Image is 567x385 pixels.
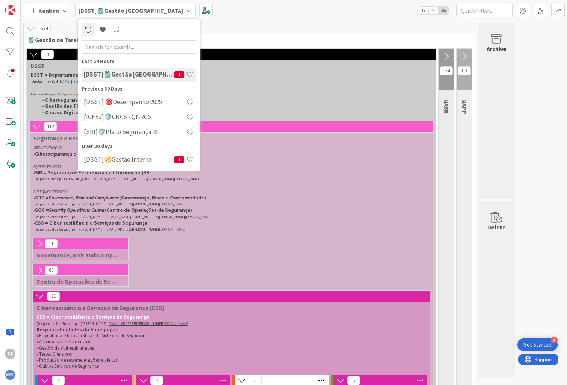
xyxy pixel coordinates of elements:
span: Kanban [38,6,59,15]
span: • Testes Ofensivos [36,351,72,357]
strong: Gestão das TIC [45,103,81,109]
strong: DSST = Departamento de Serviços de Suporte Tecnológico [30,72,170,78]
h4: [IGFEJ]🛡️CNCS - QNRCS [84,113,186,121]
span: Ciber-resiliência e Serviços de Segurança [CSS] [36,304,420,311]
span: 374 [38,24,51,33]
strong: Cibersegurança e Ciber-resiliência [35,151,117,157]
strong: GRC = (Governança, Risco e Conformidade) [35,195,206,201]
span: 7 [150,376,163,385]
span: 112 [44,122,57,131]
span: 11 [45,239,58,248]
input: Quick Filter... [456,4,513,17]
span: • [33,195,35,201]
span: 154 [440,66,453,75]
span: • Produção de recomendações e alertas [36,357,118,363]
span: [Responsável de Subequipa] [PERSON_NAME] | [33,227,105,232]
span: 1 [174,71,184,78]
a: [EMAIL_ADDRESS][PERSON_NAME][DOMAIN_NAME] [105,227,186,232]
div: Previous 30 Days [82,85,196,93]
span: [Responsável de Subequipa] [PERSON_NAME] | [36,321,108,326]
img: Visit kanbanzone.com [5,5,15,15]
span: • Engenharia e boas práticas de Sistemas de Segurança [36,332,148,339]
em: Security Operations Center [49,207,105,213]
span: 89 [458,66,471,75]
span: • [33,207,35,213]
span: 3x [438,7,449,14]
img: avatar [5,370,15,380]
div: PF [5,349,15,359]
a: [EMAIL_ADDRESS][PERSON_NAME][DOMAIN_NAME] [108,321,189,326]
span: 🎽Gestão de Tarefas de Equipas Técnicas [27,36,465,44]
div: Delete [487,223,506,232]
span: 21 [47,292,60,301]
span: 4 [52,376,65,385]
div: Last 24 Hours [82,57,196,65]
strong: CSS = Ciber-resiliência e Serviços de Segurança [35,220,147,226]
div: Open Get Started checklist, remaining modules: 4 [517,338,558,351]
h4: [DSST]🎽Gestão [GEOGRAPHIC_DATA] [84,71,174,78]
span: [Responsável de [GEOGRAPHIC_DATA]] [PERSON_NAME] | [33,177,120,181]
span: [Responsável de Subequipa] [PERSON_NAME] | [33,214,105,219]
span: 80 [45,266,58,275]
span: 131 [41,50,54,59]
span: NAPP [461,99,468,114]
span: 2x [428,7,438,14]
em: EQUIPAS TÉCNICAS: [33,164,62,169]
span: Segurança e Resiliência da Informação [SRI] [33,134,423,142]
div: 4 [551,337,558,343]
em: SUBEQUIPAS TÉCNICAS: [33,189,68,194]
div: Over 30 days [82,142,196,150]
span: 5 [347,376,360,385]
div: Archive [487,44,506,53]
span: [Diretor] [PERSON_NAME] | [30,79,72,84]
em: ÁREA DE ATUAÇÃO: [34,145,62,150]
div: Get Started [523,341,552,349]
span: Centro de Operações de Segurança - Monitorização [36,278,119,285]
em: Governance, Risk and Compliance [49,195,119,201]
b: [DSST]🎽Gestão [GEOGRAPHIC_DATA] [79,7,183,14]
input: Search for boards... [82,40,196,54]
span: 1 [174,156,184,163]
a: [EMAIL_ADDRESS][PERSON_NAME][DOMAIN_NAME] [105,202,186,207]
h4: [DSST] 🎯Desempenho 2025 [84,98,186,106]
strong: Responsabilidades da Subequipa: [36,326,117,333]
strong: SRI = Segurança e Resiliência da Informação [SRI] [35,169,153,176]
em: Áreas de Atuação do Departamento: [30,92,84,97]
span: • [33,169,35,176]
span: Support [16,1,34,10]
span: • [33,151,35,157]
span: • Outros Serviços de Segurança [36,363,99,369]
span: 5 [249,376,262,385]
strong: CSS = Ciber-resiliência e Serviços de Segurança [36,314,149,320]
a: [EMAIL_ADDRESS][PERSON_NAME][DOMAIN_NAME] [120,177,201,181]
a: [PERSON_NAME][EMAIL_ADDRESS][PERSON_NAME][DOMAIN_NAME] [105,214,212,219]
strong: SOC = (Centro de Operações de Segurança) [35,207,192,213]
span: • [33,220,35,226]
span: • Automação de processos [36,338,91,345]
h4: [SRI]🛡️Plano Segurança RI [84,128,186,136]
span: NASR [443,99,450,114]
strong: Chaves Digitais [45,109,82,116]
h4: [DSST]🧭Gestão Interna [84,156,174,163]
strong: Cibersegurança e Ciber-resiliência [45,97,127,103]
span: [Responsável de Subequipa] [PERSON_NAME] | [33,202,105,207]
span: DSST [30,62,426,69]
span: • Gestão de Vulnerabilidades [36,345,94,351]
a: [EMAIL_ADDRESS][DOMAIN_NAME] [72,79,127,84]
span: Governance, Risk and Compliance [GRC] [36,251,119,259]
span: 1x [418,7,428,14]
